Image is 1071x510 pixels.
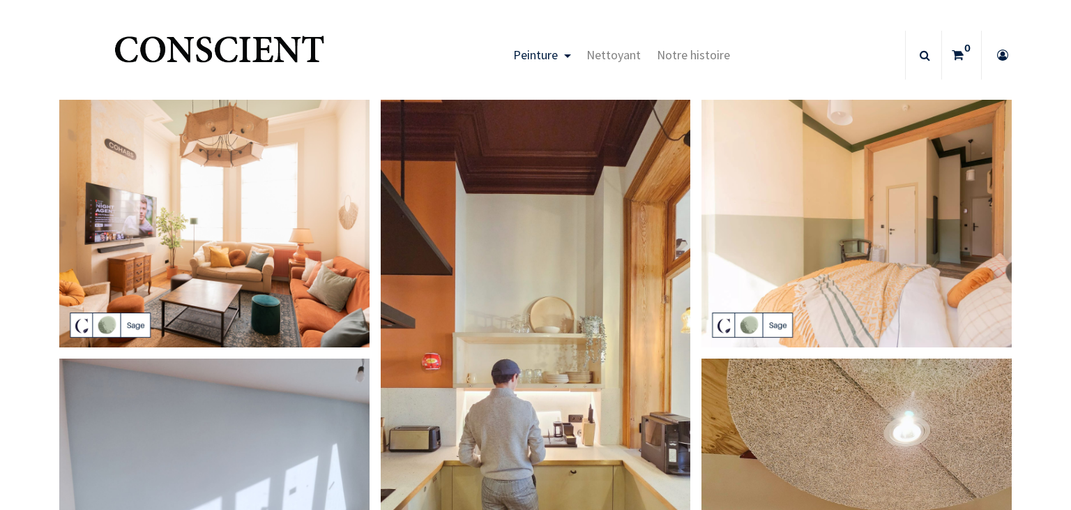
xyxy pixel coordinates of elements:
[506,31,579,80] a: Peinture
[112,28,327,83] img: Conscient
[657,47,730,63] span: Notre histoire
[59,100,370,348] img: peinture vert sauge
[961,41,974,55] sup: 0
[586,47,641,63] span: Nettoyant
[513,47,558,63] span: Peinture
[112,28,327,83] a: Logo of Conscient
[701,100,1012,348] img: peinture vert sauge
[942,31,981,80] a: 0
